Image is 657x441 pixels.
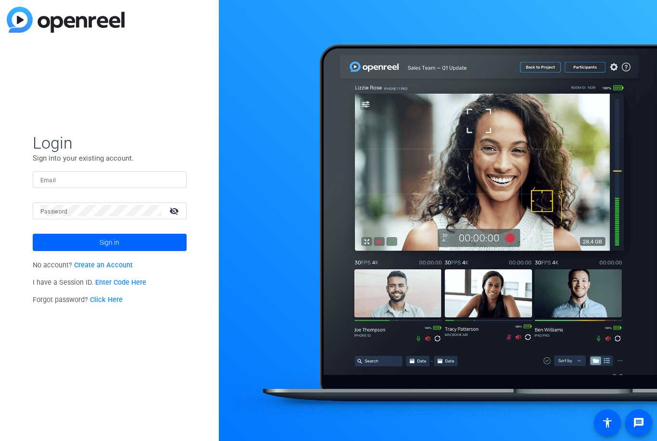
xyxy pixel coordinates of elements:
[164,204,187,218] mat-icon: visibility_off
[100,230,119,254] span: Sign in
[633,417,644,428] mat-icon: message
[33,133,187,153] span: Login
[33,296,123,304] span: Forgot password?
[33,278,147,287] span: I have a Session ID.
[95,278,146,287] a: Enter Code Here
[40,177,56,184] mat-label: Email
[33,153,187,164] p: Sign into your existing account.
[602,417,613,428] mat-icon: accessibility
[90,296,123,304] a: Click Here
[74,261,133,269] a: Create an Account
[40,174,179,185] input: Enter Email Address
[40,208,68,215] mat-label: Password
[33,234,187,251] button: Sign in
[33,261,133,269] span: No account?
[7,7,125,33] img: blue-gradient.svg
